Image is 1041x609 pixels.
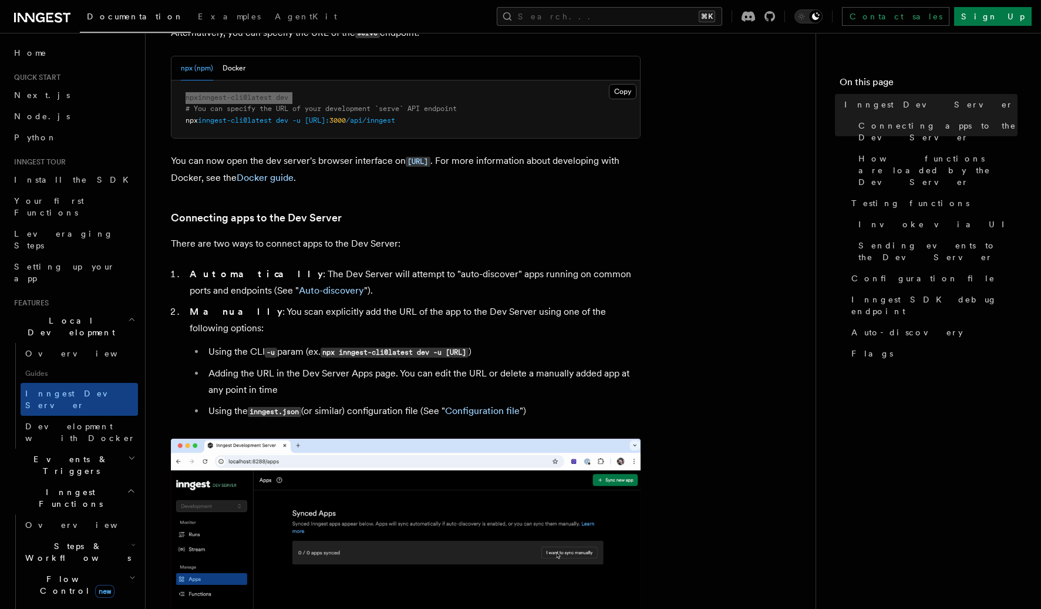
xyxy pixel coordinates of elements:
[305,116,329,125] span: [URL]:
[9,310,138,343] button: Local Development
[851,197,969,209] span: Testing functions
[223,56,245,80] button: Docker
[21,573,129,597] span: Flow Control
[21,383,138,416] a: Inngest Dev Server
[95,585,114,598] span: new
[171,153,641,186] p: You can now open the dev server's browser interface on . For more information about developing wi...
[171,235,641,252] p: There are two ways to connect apps to the Dev Server:
[851,348,893,359] span: Flags
[329,116,346,125] span: 3000
[854,115,1018,148] a: Connecting apps to the Dev Server
[237,172,294,183] a: Docker guide
[9,298,49,308] span: Features
[9,449,138,482] button: Events & Triggers
[25,389,126,410] span: Inngest Dev Server
[9,190,138,223] a: Your first Functions
[292,116,301,125] span: -u
[14,133,57,142] span: Python
[9,42,138,63] a: Home
[14,229,113,250] span: Leveraging Steps
[9,157,66,167] span: Inngest tour
[21,540,131,564] span: Steps & Workflows
[858,218,1015,230] span: Invoke via UI
[9,223,138,256] a: Leveraging Steps
[858,120,1018,143] span: Connecting apps to the Dev Server
[14,175,136,184] span: Install the SDK
[191,4,268,32] a: Examples
[9,85,138,106] a: Next.js
[9,106,138,127] a: Node.js
[851,327,963,338] span: Auto-discovery
[87,12,184,21] span: Documentation
[21,568,138,601] button: Flow Controlnew
[847,268,1018,289] a: Configuration file
[14,90,70,100] span: Next.js
[9,127,138,148] a: Python
[25,520,146,530] span: Overview
[299,285,364,296] a: Auto-discovery
[14,47,47,59] span: Home
[21,343,138,364] a: Overview
[954,7,1032,26] a: Sign Up
[854,214,1018,235] a: Invoke via UI
[205,344,641,361] li: Using the CLI param (ex. )
[21,514,138,536] a: Overview
[854,148,1018,193] a: How functions are loaded by the Dev Server
[609,84,636,99] button: Copy
[186,266,641,299] li: : The Dev Server will attempt to "auto-discover" apps running on common ports and endpoints (See ...
[186,304,641,420] li: : You scan explicitly add the URL of the app to the Dev Server using one of the following options:
[198,116,272,125] span: inngest-cli@latest
[847,193,1018,214] a: Testing functions
[21,416,138,449] a: Development with Docker
[497,7,722,26] button: Search...⌘K
[9,482,138,514] button: Inngest Functions
[406,155,430,166] a: [URL]
[847,343,1018,364] a: Flags
[858,153,1018,188] span: How functions are loaded by the Dev Server
[14,262,115,283] span: Setting up your app
[406,157,430,167] code: [URL]
[14,196,84,217] span: Your first Functions
[9,315,128,338] span: Local Development
[25,349,146,358] span: Overview
[205,403,641,420] li: Using the (or similar) configuration file (See " ")
[794,9,823,23] button: Toggle dark mode
[181,56,213,80] button: npx (npm)
[80,4,191,33] a: Documentation
[321,348,469,358] code: npx inngest-cli@latest dev -u [URL]
[840,75,1018,94] h4: On this page
[844,99,1013,110] span: Inngest Dev Server
[858,240,1018,263] span: Sending events to the Dev Server
[9,73,60,82] span: Quick start
[445,405,520,416] a: Configuration file
[840,94,1018,115] a: Inngest Dev Server
[21,364,138,383] span: Guides
[9,256,138,289] a: Setting up your app
[851,294,1018,317] span: Inngest SDK debug endpoint
[847,289,1018,322] a: Inngest SDK debug endpoint
[9,169,138,190] a: Install the SDK
[9,453,128,477] span: Events & Triggers
[346,116,395,125] span: /api/inngest
[851,272,995,284] span: Configuration file
[198,93,272,102] span: inngest-cli@latest
[9,486,127,510] span: Inngest Functions
[699,11,715,22] kbd: ⌘K
[190,306,282,317] strong: Manually
[21,536,138,568] button: Steps & Workflows
[276,93,288,102] span: dev
[205,365,641,398] li: Adding the URL in the Dev Server Apps page. You can edit the URL or delete a manually added app a...
[275,12,337,21] span: AgentKit
[276,116,288,125] span: dev
[198,12,261,21] span: Examples
[248,407,301,417] code: inngest.json
[265,348,277,358] code: -u
[847,322,1018,343] a: Auto-discovery
[854,235,1018,268] a: Sending events to the Dev Server
[9,343,138,449] div: Local Development
[14,112,70,121] span: Node.js
[186,93,198,102] span: npx
[268,4,344,32] a: AgentKit
[842,7,949,26] a: Contact sales
[186,105,457,113] span: # You can specify the URL of your development `serve` API endpoint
